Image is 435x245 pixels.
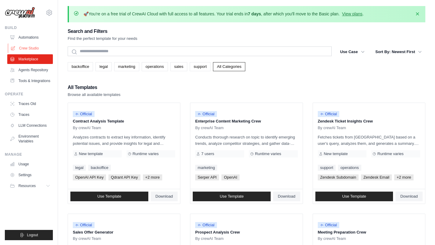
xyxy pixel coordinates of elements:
[394,174,414,180] span: +2 more
[5,92,53,97] div: Operate
[318,229,420,235] p: Meeting Preparation Crew
[114,62,139,71] a: marketing
[361,174,392,180] span: Zendesk Email
[201,151,214,156] span: 7 users
[7,121,53,130] a: LLM Connections
[195,174,219,180] span: Serper API
[142,62,168,71] a: operations
[342,11,362,16] a: View plans
[318,165,336,171] a: support
[372,46,425,57] button: Sort By: Newest First
[5,7,35,19] img: Logo
[248,11,261,16] strong: 7 days
[8,43,53,53] a: Crew Studio
[143,174,162,180] span: +2 more
[156,194,173,199] span: Download
[7,159,53,169] a: Usage
[278,194,295,199] span: Download
[68,83,121,92] h2: All Templates
[73,126,101,130] span: By crewAI Team
[83,11,89,16] strong: 🚀
[195,126,224,130] span: By crewAI Team
[68,92,121,98] p: Browse all available templates
[79,151,103,156] span: New template
[7,181,53,191] button: Resources
[195,111,217,117] span: Official
[324,151,348,156] span: New template
[318,126,346,130] span: By crewAI Team
[318,222,340,228] span: Official
[73,236,101,241] span: By crewAI Team
[7,110,53,119] a: Traces
[342,194,366,199] span: Use Template
[213,62,245,71] a: All Categories
[68,36,137,42] p: Find the perfect template for your needs
[7,33,53,42] a: Automations
[27,233,38,237] span: Logout
[195,118,298,124] p: Enterprise Content Marketing Crew
[7,54,53,64] a: Marketplace
[195,134,298,147] p: Conducts thorough research on topic to identify emerging trends, analyze competitor strategies, a...
[73,134,175,147] p: Analyzes contracts to extract key information, identify potential issues, and provide insights fo...
[195,229,298,235] p: Prospect Analysis Crew
[7,132,53,146] a: Environment Variables
[195,165,217,171] a: marketing
[151,192,178,201] a: Download
[273,192,300,201] a: Download
[377,151,404,156] span: Runtime varies
[5,25,53,30] div: Build
[73,174,106,180] span: OpenAI API Key
[7,170,53,180] a: Settings
[315,192,393,201] a: Use Template
[193,192,271,201] a: Use Template
[88,165,111,171] a: backoffice
[318,134,420,147] p: Fetches tickets from [GEOGRAPHIC_DATA] based on a user's query, analyzes them, and generates a su...
[68,27,137,36] h2: Search and Filters
[73,229,175,235] p: Sales Offer Generator
[220,194,243,199] span: Use Template
[318,118,420,124] p: Zendesk Ticket Insights Crew
[195,222,217,228] span: Official
[255,151,281,156] span: Runtime varies
[95,62,111,71] a: legal
[73,111,95,117] span: Official
[170,62,187,71] a: sales
[83,11,364,17] p: You're on a free trial of CrewAI Cloud with full access to all features. Your trial ends in , aft...
[18,183,36,188] span: Resources
[70,192,148,201] a: Use Template
[73,118,175,124] p: Contract Analysis Template
[133,151,159,156] span: Runtime varies
[395,192,423,201] a: Download
[318,174,359,180] span: Zendesk Subdomain
[190,62,211,71] a: support
[5,230,53,240] button: Logout
[221,174,240,180] span: OpenAI
[318,111,340,117] span: Official
[73,222,95,228] span: Official
[7,65,53,75] a: Agents Repository
[318,236,346,241] span: By crewAI Team
[338,165,361,171] a: operations
[7,76,53,86] a: Tools & Integrations
[5,152,53,157] div: Manage
[97,194,121,199] span: Use Template
[68,62,93,71] a: backoffice
[73,165,86,171] a: legal
[108,174,140,180] span: Qdrant API Key
[7,99,53,109] a: Traces Old
[337,46,368,57] button: Use Case
[195,236,224,241] span: By crewAI Team
[400,194,418,199] span: Download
